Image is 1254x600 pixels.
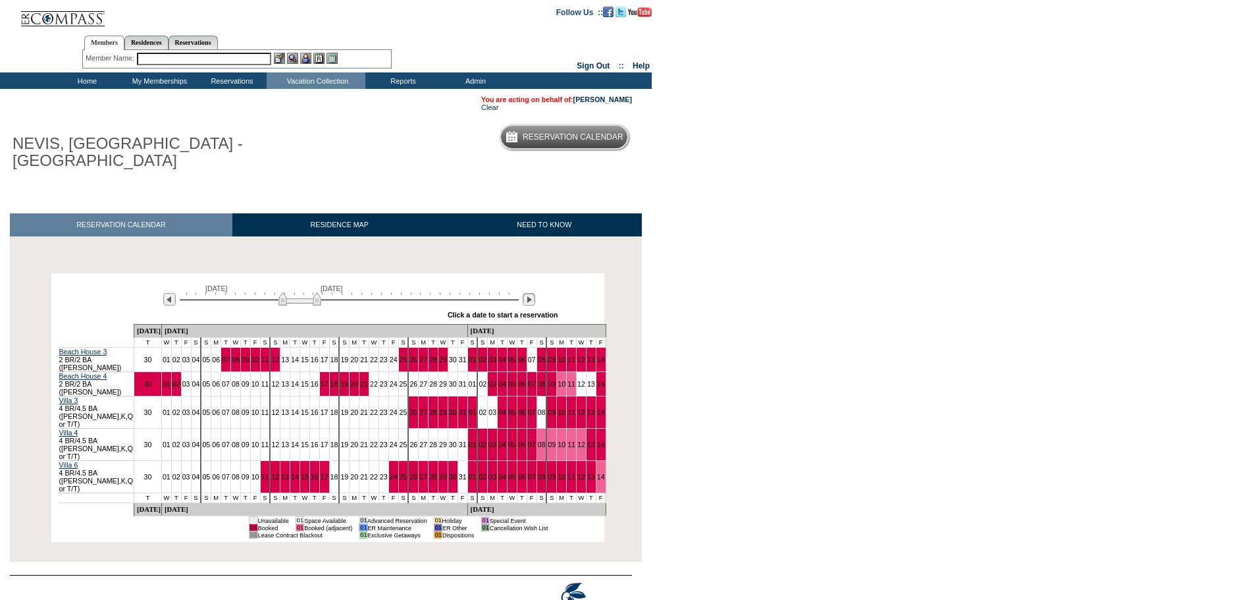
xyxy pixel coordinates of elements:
[281,408,289,416] a: 13
[379,338,388,348] td: T
[291,408,299,416] a: 14
[448,311,558,319] div: Click a date to start a reservation
[597,356,605,364] a: 14
[449,356,457,364] a: 30
[350,338,359,348] td: M
[171,338,181,348] td: T
[327,53,338,64] img: b_calculator.gif
[633,61,650,70] a: Help
[251,356,259,364] a: 10
[134,338,162,348] td: T
[359,338,369,348] td: T
[340,380,348,388] a: 19
[260,338,270,348] td: S
[321,285,343,292] span: [DATE]
[202,473,210,481] a: 05
[291,356,299,364] a: 14
[597,380,605,388] a: 14
[360,441,368,449] a: 21
[400,441,407,449] a: 25
[281,356,289,364] a: 13
[172,356,180,364] a: 02
[567,473,575,481] a: 11
[459,441,467,449] a: 31
[194,72,267,89] td: Reservations
[172,473,180,481] a: 02
[548,473,556,481] a: 09
[479,473,486,481] a: 02
[479,408,486,416] a: 02
[281,380,289,388] a: 13
[281,441,289,449] a: 13
[261,380,269,388] a: 11
[469,473,477,481] a: 01
[508,408,516,416] a: 05
[429,356,437,364] a: 28
[508,356,516,364] a: 05
[548,356,556,364] a: 09
[469,408,477,416] a: 01
[212,408,220,416] a: 06
[370,380,378,388] a: 22
[429,473,437,481] a: 28
[222,380,230,388] a: 07
[518,441,526,449] a: 06
[439,441,447,449] a: 29
[172,441,180,449] a: 02
[242,380,249,388] a: 09
[313,53,325,64] img: Reservations
[528,380,536,388] a: 07
[577,408,585,416] a: 12
[400,356,407,364] a: 25
[300,53,311,64] img: Impersonate
[350,356,358,364] a: 20
[182,408,190,416] a: 03
[281,473,289,481] a: 13
[409,441,417,449] a: 26
[360,356,368,364] a: 21
[523,293,535,306] img: Next
[390,473,398,481] a: 24
[556,7,603,17] td: Follow Us ::
[619,61,624,70] span: ::
[267,72,365,89] td: Vacation Collection
[280,338,290,348] td: M
[205,285,228,292] span: [DATE]
[400,408,407,416] a: 25
[538,380,546,388] a: 08
[321,441,328,449] a: 17
[429,380,437,388] a: 28
[380,473,388,481] a: 23
[528,408,536,416] a: 07
[409,380,417,388] a: 26
[261,408,269,416] a: 11
[221,338,231,348] td: T
[321,380,328,388] a: 17
[172,408,180,416] a: 02
[603,7,614,17] img: Become our fan on Facebook
[59,461,78,469] a: Villa 6
[242,408,249,416] a: 09
[469,441,477,449] a: 01
[518,473,526,481] a: 06
[161,325,467,338] td: [DATE]
[446,213,642,236] a: NEED TO KNOW
[144,441,152,449] a: 30
[449,473,457,481] a: 30
[360,473,368,481] a: 21
[538,408,546,416] a: 08
[301,356,309,364] a: 15
[340,441,348,449] a: 19
[232,408,240,416] a: 08
[163,408,170,416] a: 01
[567,356,575,364] a: 11
[538,356,546,364] a: 08
[419,356,427,364] a: 27
[587,408,595,416] a: 13
[498,380,506,388] a: 04
[182,473,190,481] a: 03
[528,441,536,449] a: 07
[300,338,309,348] td: W
[222,473,230,481] a: 07
[370,356,378,364] a: 22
